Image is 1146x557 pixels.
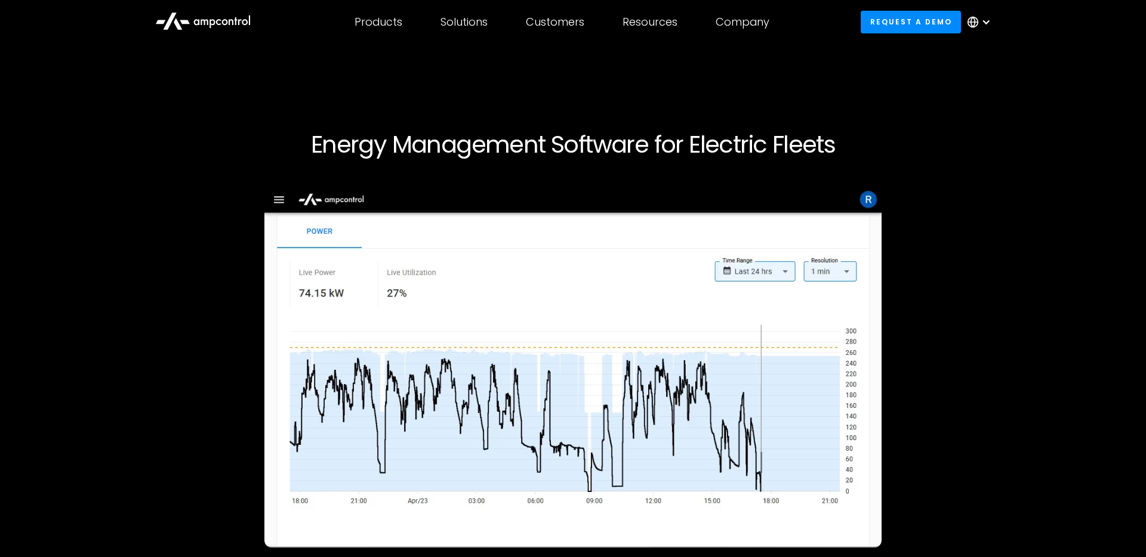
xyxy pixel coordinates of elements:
div: Resources [623,16,677,29]
div: Solutions [440,16,488,29]
div: Customers [526,16,584,29]
div: Company [716,16,769,29]
a: Request a demo [861,11,961,33]
div: Products [355,16,402,29]
img: Ampcontrol Energy Management Software for Efficient EV optimization [264,187,882,547]
h1: Energy Management Software for Electric Fleets [210,130,936,159]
